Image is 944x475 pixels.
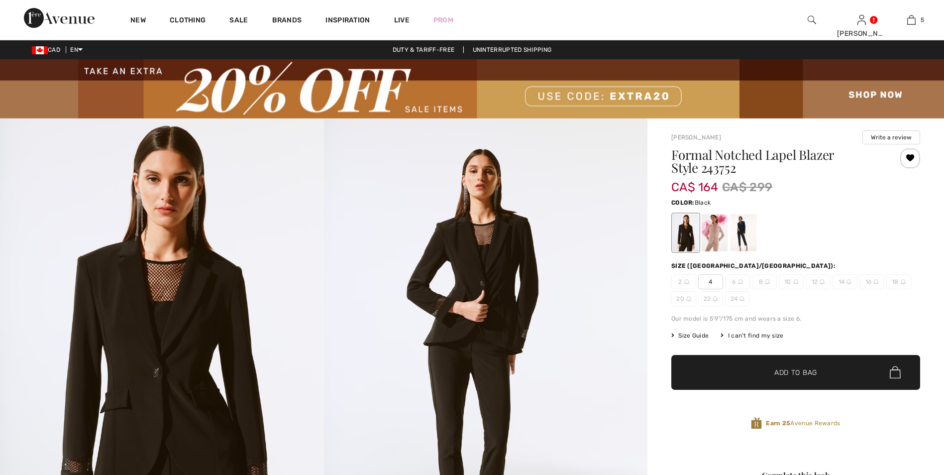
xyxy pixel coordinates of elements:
span: 2 [671,274,696,289]
span: Inspiration [325,16,370,26]
button: Write a review [862,130,920,144]
img: ring-m.svg [713,296,718,301]
a: Live [394,15,410,25]
img: My Info [857,14,866,26]
span: 22 [698,291,723,306]
button: Add to Bag [671,355,920,390]
div: Size ([GEOGRAPHIC_DATA]/[GEOGRAPHIC_DATA]): [671,261,838,270]
img: ring-m.svg [686,296,691,301]
a: Clothing [170,16,206,26]
span: Avenue Rewards [766,419,840,428]
a: Sale [229,16,248,26]
div: Black [673,214,699,251]
img: Bag.svg [890,366,901,379]
span: Black [695,199,711,206]
span: 20 [671,291,696,306]
img: ring-m.svg [684,279,689,284]
span: 12 [806,274,831,289]
img: Canadian Dollar [32,46,48,54]
img: ring-m.svg [846,279,851,284]
img: My Bag [907,14,916,26]
img: ring-m.svg [738,279,743,284]
span: 10 [779,274,804,289]
span: CA$ 299 [722,178,772,196]
span: 24 [725,291,750,306]
span: Add to Bag [774,367,817,377]
span: 14 [833,274,857,289]
img: Avenue Rewards [751,417,762,430]
span: 4 [698,274,723,289]
span: 8 [752,274,777,289]
span: CA$ 164 [671,170,718,194]
span: 5 [921,15,924,24]
a: Sign In [857,15,866,24]
img: ring-m.svg [739,296,744,301]
a: Prom [433,15,453,25]
span: CAD [32,46,64,53]
div: [PERSON_NAME] [837,28,886,39]
img: ring-m.svg [901,279,906,284]
span: Color: [671,199,695,206]
div: I can't find my size [721,331,783,340]
a: [PERSON_NAME] [671,134,721,141]
span: 16 [859,274,884,289]
div: Midnight Blue [731,214,756,251]
span: EN [70,46,83,53]
span: 6 [725,274,750,289]
div: Our model is 5'9"/175 cm and wears a size 6. [671,314,920,323]
img: 1ère Avenue [24,8,95,28]
span: Size Guide [671,331,709,340]
img: ring-m.svg [765,279,770,284]
img: ring-m.svg [820,279,825,284]
a: Brands [272,16,302,26]
span: 18 [886,274,911,289]
h1: Formal Notched Lapel Blazer Style 243752 [671,148,879,174]
strong: Earn 25 [766,420,790,427]
a: 5 [887,14,936,26]
div: Sand [702,214,728,251]
img: search the website [808,14,816,26]
img: ring-m.svg [793,279,798,284]
img: ring-m.svg [873,279,878,284]
a: New [130,16,146,26]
